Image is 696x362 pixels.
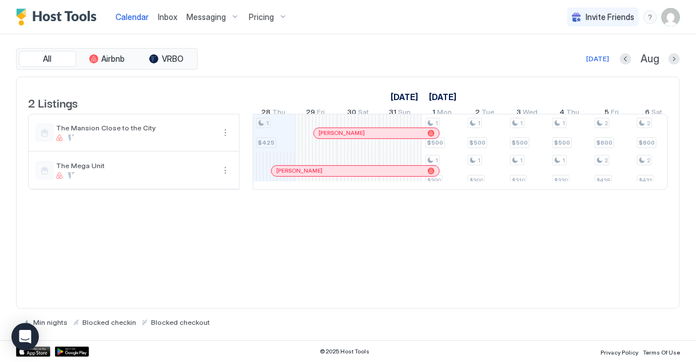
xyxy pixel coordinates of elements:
span: $425 [258,139,275,146]
span: 1 [478,157,480,164]
div: menu [218,126,232,140]
span: 1 [520,157,523,164]
span: 1 [562,157,565,164]
a: Google Play Store [55,347,89,357]
span: Sun [399,108,411,120]
span: 1 [520,120,523,127]
span: The Mega Unit [56,161,214,170]
span: $310 [512,177,525,184]
span: Blocked checkin [82,318,136,327]
span: Mon [438,108,452,120]
a: August 30, 2025 [344,105,372,122]
button: All [19,51,76,67]
span: 2 [604,120,608,127]
span: Inbox [158,12,177,22]
span: Messaging [186,12,226,22]
a: September 1, 2025 [427,89,460,105]
span: Terms Of Use [643,349,680,356]
a: August 13, 2025 [388,89,421,105]
span: 29 [307,108,316,120]
span: 1 [433,108,436,120]
span: VRBO [162,54,184,64]
span: 4 [560,108,565,120]
span: 5 [605,108,610,120]
button: More options [218,164,232,177]
span: Privacy Policy [600,349,638,356]
button: More options [218,126,232,140]
a: August 31, 2025 [387,105,414,122]
span: $431 [639,177,652,184]
div: menu [218,164,232,177]
span: $500 [427,139,443,146]
span: Thu [567,108,580,120]
a: September 4, 2025 [557,105,583,122]
span: 2 [476,108,480,120]
span: Tue [482,108,495,120]
button: VRBO [138,51,195,67]
span: 1 [266,120,269,127]
a: September 1, 2025 [430,105,455,122]
span: Wed [523,108,538,120]
span: $600 [639,139,655,146]
span: Fri [317,108,325,120]
a: September 5, 2025 [602,105,622,122]
span: $300 [470,177,483,184]
span: 31 [389,108,397,120]
a: August 28, 2025 [258,105,288,122]
button: Airbnb [78,51,136,67]
a: Terms Of Use [643,345,680,357]
span: Pricing [249,12,274,22]
a: September 3, 2025 [514,105,541,122]
span: 1 [435,157,438,164]
span: The Mansion Close to the City [56,124,214,132]
button: Previous month [620,53,631,65]
div: User profile [662,8,680,26]
span: Sat [358,108,369,120]
span: $300 [427,177,441,184]
span: Min nights [33,318,67,327]
div: Open Intercom Messenger [11,323,39,351]
span: 2 [647,157,650,164]
span: $330 [554,177,568,184]
span: $500 [554,139,570,146]
a: Host Tools Logo [16,9,102,26]
span: $500 [512,139,528,146]
span: 1 [478,120,480,127]
span: 2 [604,157,608,164]
span: $500 [470,139,486,146]
span: 2 Listings [28,94,78,111]
a: August 29, 2025 [304,105,328,122]
a: App Store [16,347,50,357]
span: Airbnb [102,54,125,64]
span: Blocked checkout [151,318,210,327]
span: 30 [347,108,356,120]
a: Inbox [158,11,177,23]
span: $438 [596,177,610,184]
div: [DATE] [586,54,609,64]
span: [PERSON_NAME] [319,129,365,137]
span: Aug [641,53,659,66]
a: September 6, 2025 [643,105,666,122]
span: $600 [596,139,613,146]
span: Calendar [116,12,149,22]
span: 2 [647,120,650,127]
span: [PERSON_NAME] [276,167,323,174]
a: Privacy Policy [600,345,638,357]
span: 1 [562,120,565,127]
span: 28 [261,108,271,120]
div: menu [643,10,657,24]
div: tab-group [16,48,198,70]
span: 3 [517,108,522,120]
button: [DATE] [584,52,611,66]
a: September 2, 2025 [473,105,498,122]
span: Invite Friends [586,12,634,22]
span: © 2025 Host Tools [320,348,370,355]
span: 6 [646,108,650,120]
span: 1 [435,120,438,127]
a: Calendar [116,11,149,23]
button: Next month [669,53,680,65]
span: All [43,54,52,64]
